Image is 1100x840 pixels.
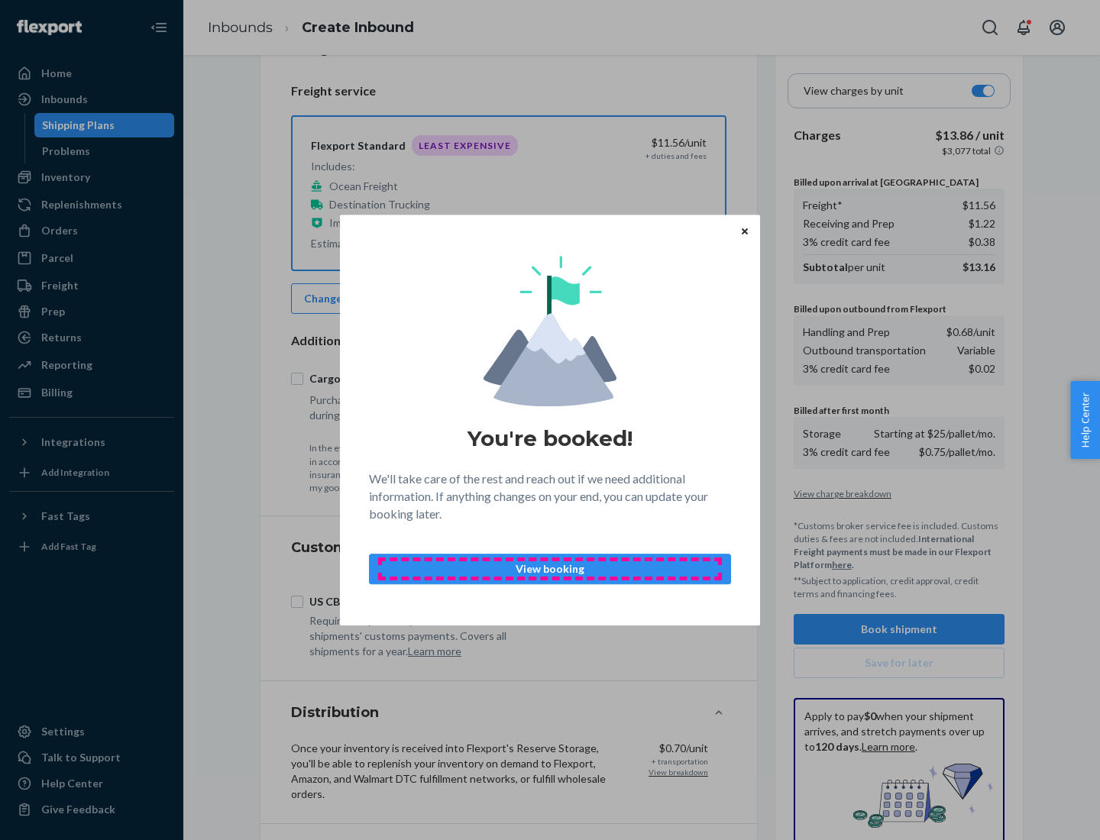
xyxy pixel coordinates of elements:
img: svg+xml,%3Csvg%20viewBox%3D%220%200%20174%20197%22%20fill%3D%22none%22%20xmlns%3D%22http%3A%2F%2F... [484,256,616,406]
p: We'll take care of the rest and reach out if we need additional information. If anything changes ... [369,470,731,523]
button: Close [737,222,752,239]
button: View booking [369,554,731,584]
h1: You're booked! [467,425,632,452]
p: View booking [382,561,718,577]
